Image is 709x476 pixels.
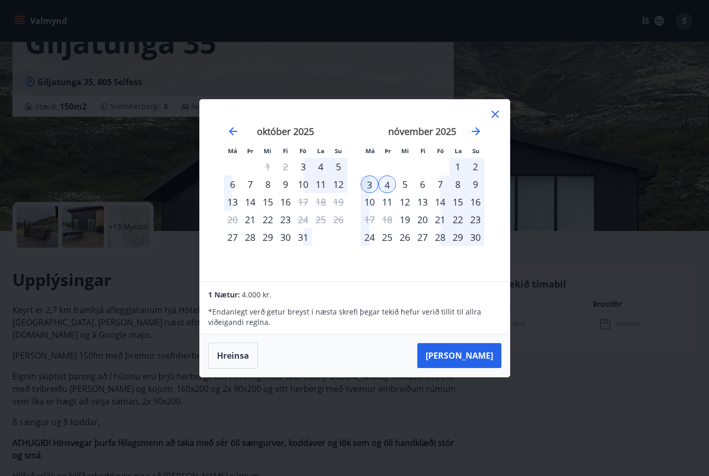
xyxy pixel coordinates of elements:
[431,211,449,228] div: 21
[467,193,484,211] div: 16
[294,175,312,193] td: Choose föstudagur, 10. október 2025 as your check-in date. It’s available.
[431,228,449,246] div: 28
[259,193,277,211] div: 15
[361,193,378,211] div: 10
[277,211,294,228] div: 23
[330,175,347,193] div: 12
[414,228,431,246] div: 27
[208,290,240,300] span: 1 Nætur:
[224,193,241,211] div: 13
[449,193,467,211] td: Choose laugardagur, 15. nóvember 2025 as your check-in date. It’s available.
[396,228,414,246] div: 26
[449,228,467,246] div: 29
[294,193,312,211] td: Choose föstudagur, 17. október 2025 as your check-in date. It’s available.
[224,193,241,211] td: Choose mánudagur, 13. október 2025 as your check-in date. It’s available.
[294,228,312,246] div: 31
[361,228,378,246] div: 24
[361,175,378,193] td: Selected as start date. mánudagur, 3. nóvember 2025
[470,125,482,138] div: Move forward to switch to the next month.
[294,175,312,193] div: 10
[224,228,241,246] td: Choose mánudagur, 27. október 2025 as your check-in date. It’s available.
[277,158,294,175] td: Not available. fimmtudagur, 2. október 2025
[294,228,312,246] td: Choose föstudagur, 31. október 2025 as your check-in date. It’s available.
[294,211,312,228] td: Choose föstudagur, 24. október 2025 as your check-in date. It’s available.
[396,193,414,211] td: Choose miðvikudagur, 12. nóvember 2025 as your check-in date. It’s available.
[388,125,456,138] strong: nóvember 2025
[241,211,259,228] td: Choose þriðjudagur, 21. október 2025 as your check-in date. It’s available.
[228,147,237,155] small: Má
[277,228,294,246] td: Choose fimmtudagur, 30. október 2025 as your check-in date. It’s available.
[378,228,396,246] td: Choose þriðjudagur, 25. nóvember 2025 as your check-in date. It’s available.
[472,147,480,155] small: Su
[299,147,306,155] small: Fö
[224,175,241,193] td: Choose mánudagur, 6. október 2025 as your check-in date. It’s available.
[361,211,378,228] td: Choose mánudagur, 17. nóvember 2025 as your check-in date. It’s available.
[283,147,288,155] small: Fi
[312,158,330,175] td: Choose laugardagur, 4. október 2025 as your check-in date. It’s available.
[431,175,449,193] td: Choose föstudagur, 7. nóvember 2025 as your check-in date. It’s available.
[241,193,259,211] div: 14
[241,211,259,228] div: Aðeins innritun í boði
[259,228,277,246] td: Choose miðvikudagur, 29. október 2025 as your check-in date. It’s available.
[361,211,378,228] div: Aðeins útritun í boði
[449,193,467,211] div: 15
[467,158,484,175] td: Choose sunnudagur, 2. nóvember 2025 as your check-in date. It’s available.
[312,175,330,193] div: 11
[414,228,431,246] td: Choose fimmtudagur, 27. nóvember 2025 as your check-in date. It’s available.
[259,228,277,246] div: 29
[431,211,449,228] td: Choose föstudagur, 21. nóvember 2025 as your check-in date. It’s available.
[224,228,241,246] div: Aðeins innritun í boði
[378,175,396,193] div: 4
[224,211,241,228] td: Not available. mánudagur, 20. október 2025
[467,228,484,246] td: Choose sunnudagur, 30. nóvember 2025 as your check-in date. It’s available.
[396,211,414,228] div: Aðeins innritun í boði
[414,211,431,228] td: Choose fimmtudagur, 20. nóvember 2025 as your check-in date. It’s available.
[414,175,431,193] td: Choose fimmtudagur, 6. nóvember 2025 as your check-in date. It’s available.
[312,158,330,175] div: 4
[365,147,375,155] small: Má
[294,211,312,228] div: Aðeins útritun í boði
[247,147,253,155] small: Þr
[312,175,330,193] td: Choose laugardagur, 11. október 2025 as your check-in date. It’s available.
[449,175,467,193] td: Choose laugardagur, 8. nóvember 2025 as your check-in date. It’s available.
[259,158,277,175] td: Not available. miðvikudagur, 1. október 2025
[259,211,277,228] div: 22
[317,147,324,155] small: La
[431,228,449,246] td: Choose föstudagur, 28. nóvember 2025 as your check-in date. It’s available.
[294,193,312,211] div: Aðeins útritun í boði
[455,147,462,155] small: La
[378,193,396,211] div: 11
[396,193,414,211] div: 12
[208,343,258,369] button: Hreinsa
[361,175,378,193] div: 3
[335,147,342,155] small: Su
[312,211,330,228] td: Not available. laugardagur, 25. október 2025
[241,228,259,246] div: 28
[294,158,312,175] div: Aðeins innritun í boði
[277,175,294,193] div: 9
[378,193,396,211] td: Choose þriðjudagur, 11. nóvember 2025 as your check-in date. It’s available.
[385,147,391,155] small: Þr
[277,211,294,228] td: Choose fimmtudagur, 23. október 2025 as your check-in date. It’s available.
[467,175,484,193] div: 9
[241,175,259,193] td: Choose þriðjudagur, 7. október 2025 as your check-in date. It’s available.
[378,228,396,246] div: 25
[330,193,347,211] td: Not available. sunnudagur, 19. október 2025
[396,228,414,246] td: Choose miðvikudagur, 26. nóvember 2025 as your check-in date. It’s available.
[467,228,484,246] div: 30
[224,175,241,193] div: 6
[259,193,277,211] td: Choose miðvikudagur, 15. október 2025 as your check-in date. It’s available.
[330,158,347,175] div: 5
[277,175,294,193] td: Choose fimmtudagur, 9. október 2025 as your check-in date. It’s available.
[241,228,259,246] td: Choose þriðjudagur, 28. október 2025 as your check-in date. It’s available.
[294,158,312,175] td: Choose föstudagur, 3. október 2025 as your check-in date. It’s available.
[312,193,330,211] td: Not available. laugardagur, 18. október 2025
[467,193,484,211] td: Choose sunnudagur, 16. nóvember 2025 as your check-in date. It’s available.
[277,193,294,211] td: Choose fimmtudagur, 16. október 2025 as your check-in date. It’s available.
[414,175,431,193] div: 6
[227,125,239,138] div: Move backward to switch to the previous month.
[361,228,378,246] td: Choose mánudagur, 24. nóvember 2025 as your check-in date. It’s available.
[401,147,409,155] small: Mi
[396,211,414,228] td: Choose miðvikudagur, 19. nóvember 2025 as your check-in date. It’s available.
[414,193,431,211] td: Choose fimmtudagur, 13. nóvember 2025 as your check-in date. It’s available.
